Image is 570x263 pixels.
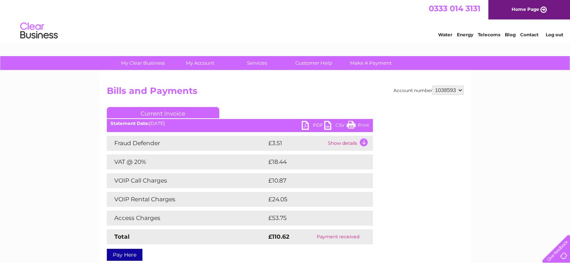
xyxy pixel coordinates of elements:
[302,121,324,132] a: PDF
[266,211,358,226] td: £53.75
[326,136,373,151] td: Show details
[429,4,480,13] a: 0333 014 3131
[266,136,326,151] td: £3.51
[266,192,358,207] td: £24.05
[303,229,373,244] td: Payment received
[266,173,357,188] td: £10.87
[111,120,149,126] b: Statement Date:
[347,121,369,132] a: Print
[107,173,266,188] td: VOIP Call Charges
[268,233,289,240] strong: £110.62
[457,32,473,37] a: Energy
[107,249,142,261] a: Pay Here
[108,4,462,36] div: Clear Business is a trading name of Verastar Limited (registered in [GEOGRAPHIC_DATA] No. 3667643...
[393,86,464,95] div: Account number
[266,155,358,169] td: £18.44
[520,32,539,37] a: Contact
[505,32,516,37] a: Blog
[112,56,174,70] a: My Clear Business
[107,107,219,118] a: Current Invoice
[107,121,373,126] div: [DATE]
[169,56,231,70] a: My Account
[114,233,130,240] strong: Total
[107,211,266,226] td: Access Charges
[107,136,266,151] td: Fraud Defender
[283,56,345,70] a: Customer Help
[545,32,563,37] a: Log out
[340,56,402,70] a: Make A Payment
[20,19,58,42] img: logo.png
[478,32,500,37] a: Telecoms
[438,32,452,37] a: Water
[107,192,266,207] td: VOIP Rental Charges
[226,56,288,70] a: Services
[324,121,347,132] a: CSV
[107,155,266,169] td: VAT @ 20%
[107,86,464,100] h2: Bills and Payments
